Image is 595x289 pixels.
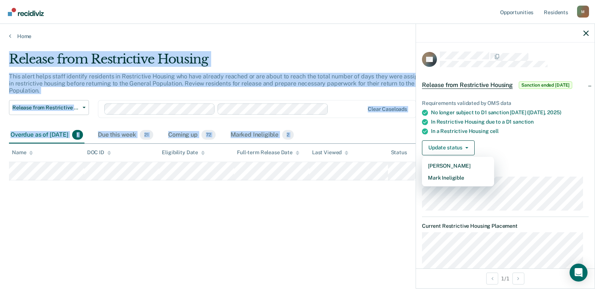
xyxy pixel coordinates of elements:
span: 2025) [547,109,561,115]
button: [PERSON_NAME] [422,160,494,172]
button: Update status [422,140,475,155]
div: M [577,6,589,18]
span: cell [490,128,499,134]
div: In a Restrictive Housing [431,128,589,134]
div: Eligibility Date [162,149,205,156]
img: Recidiviz [8,8,44,16]
div: No longer subject to D1 sanction [DATE] ([DATE], [431,109,589,116]
span: 72 [201,130,216,140]
div: Status [391,149,407,156]
div: Full-term Release Date [237,149,299,156]
div: Open Intercom Messenger [570,264,588,282]
span: sanction [513,119,534,125]
button: Next Opportunity [512,273,524,285]
div: In Restrictive Housing due to a D1 [431,119,589,125]
div: Last Viewed [312,149,348,156]
a: Home [9,33,586,40]
span: Sanction ended [DATE] [519,81,572,89]
div: Clear caseloads [368,106,407,112]
div: DOC ID [87,149,111,156]
div: Release from Restrictive HousingSanction ended [DATE] [416,73,595,97]
div: 1 / 1 [416,268,595,288]
div: Due this week [96,127,155,143]
div: Marked Ineligible [229,127,296,143]
span: 1 [72,130,83,140]
button: Mark Ineligible [422,172,494,184]
span: 2 [282,130,294,140]
div: Name [12,149,33,156]
dt: Current Restrictive Housing Placement [422,223,589,229]
div: Release from Restrictive Housing [9,52,455,73]
span: 21 [140,130,153,140]
button: Profile dropdown button [577,6,589,18]
div: Overdue as of [DATE] [9,127,84,143]
button: Previous Opportunity [486,273,498,285]
span: Release from Restrictive Housing [422,81,513,89]
span: Release from Restrictive Housing [12,105,80,111]
div: Coming up [167,127,217,143]
p: This alert helps staff identify residents in Restrictive Housing who have already reached or are ... [9,73,451,94]
div: Requirements validated by OMS data [422,100,589,106]
dt: Incarceration [422,167,589,174]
